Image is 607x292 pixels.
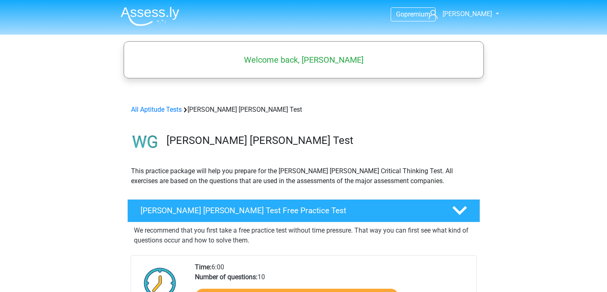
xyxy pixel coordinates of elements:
[195,263,211,271] b: Time:
[131,106,182,113] a: All Aptitude Tests
[443,10,492,18] span: [PERSON_NAME]
[128,105,480,115] div: [PERSON_NAME] [PERSON_NAME] Test
[128,125,163,160] img: watson glaser test
[425,9,493,19] a: [PERSON_NAME]
[141,206,439,215] h4: [PERSON_NAME] [PERSON_NAME] Test Free Practice Test
[166,134,473,147] h3: [PERSON_NAME] [PERSON_NAME] Test
[391,9,435,20] a: Gopremium
[195,273,258,281] b: Number of questions:
[404,10,430,18] span: premium
[121,7,179,26] img: Assessly
[128,55,480,65] h5: Welcome back, [PERSON_NAME]
[396,10,404,18] span: Go
[131,166,476,186] p: This practice package will help you prepare for the [PERSON_NAME] [PERSON_NAME] Critical Thinking...
[134,226,473,245] p: We recommend that you first take a free practice test without time pressure. That way you can fir...
[124,199,483,222] a: [PERSON_NAME] [PERSON_NAME] Test Free Practice Test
